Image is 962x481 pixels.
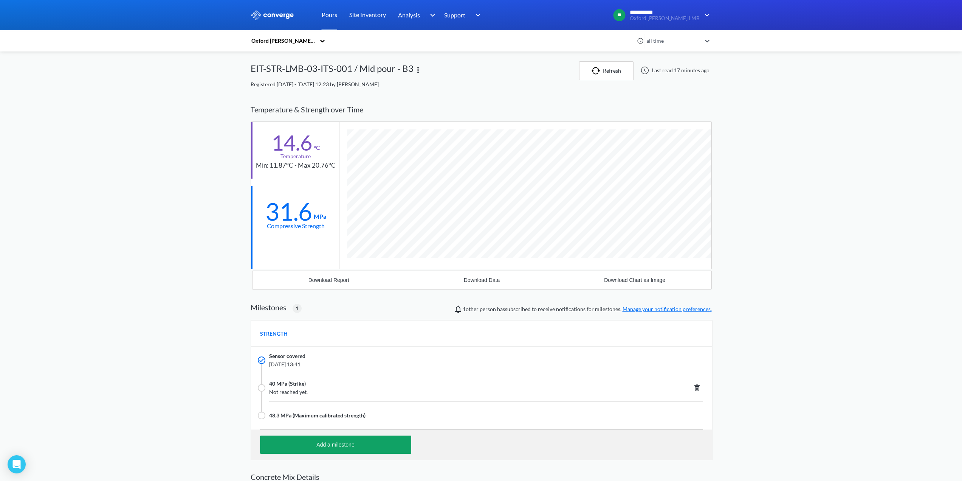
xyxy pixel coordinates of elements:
img: notifications-icon.svg [454,305,463,314]
span: 48.3 MPa (Maximum calibrated strength) [269,411,366,420]
span: Registered [DATE] - [DATE] 12:23 by [PERSON_NAME] [251,81,379,87]
img: downArrow.svg [471,11,483,20]
span: [DATE] 13:41 [269,360,612,369]
div: Download Chart as Image [604,277,665,283]
img: more.svg [414,65,423,75]
span: 1 [296,304,299,313]
div: 14.6 [271,133,312,152]
div: 31.6 [265,202,312,221]
div: Temperature & Strength over Time [251,98,712,121]
span: Support [444,10,465,20]
span: STRENGTH [260,330,288,338]
span: person has subscribed to receive notifications for milestones. [463,305,712,313]
span: Oxford [PERSON_NAME] LMB [630,16,700,21]
div: Min: 11.87°C - Max 20.76°C [256,160,336,171]
span: Sensor covered [269,352,305,360]
button: Download Data [405,271,558,289]
button: Download Report [253,271,406,289]
div: Oxford [PERSON_NAME] LMB [251,37,316,45]
div: Download Report [308,277,349,283]
div: Download Data [464,277,500,283]
h2: Milestones [251,303,287,312]
img: icon-clock.svg [637,37,644,44]
span: Nathan Rogers [463,306,479,312]
div: Compressive Strength [267,221,325,230]
span: 40 MPa (Strike) [269,380,306,388]
div: Temperature [280,152,311,160]
button: Download Chart as Image [558,271,711,289]
div: Last read 17 minutes ago [637,66,712,75]
span: Analysis [398,10,420,20]
div: EIT-STR-LMB-03-ITS-001 / Mid pour - B3 [251,61,414,80]
button: Add a milestone [260,436,411,454]
button: Refresh [579,61,634,80]
div: Open Intercom Messenger [8,455,26,473]
div: all time [644,37,701,45]
img: logo_ewhite.svg [251,10,294,20]
img: downArrow.svg [425,11,437,20]
a: Manage your notification preferences. [623,306,712,312]
img: icon-refresh.svg [592,67,603,75]
img: downArrow.svg [700,11,712,20]
span: Not reached yet. [269,388,612,396]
